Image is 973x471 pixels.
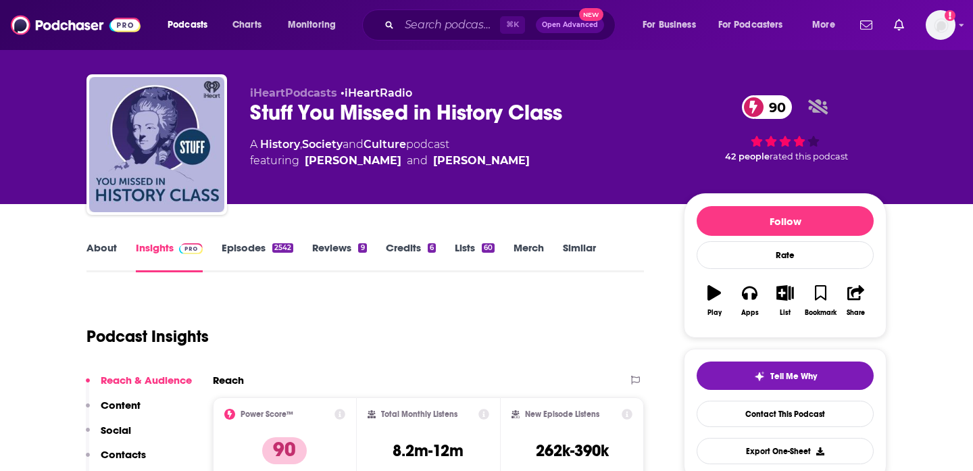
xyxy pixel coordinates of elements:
h2: Reach [213,374,244,387]
a: Similar [563,241,596,272]
span: For Podcasters [718,16,783,34]
a: Show notifications dropdown [855,14,878,36]
a: Society [302,138,343,151]
a: 90 [742,95,793,119]
a: Lists60 [455,241,495,272]
button: open menu [158,14,225,36]
button: List [768,276,803,325]
button: Content [86,399,141,424]
input: Search podcasts, credits, & more... [399,14,500,36]
a: Merch [514,241,544,272]
button: Apps [732,276,767,325]
div: Search podcasts, credits, & more... [375,9,628,41]
div: Rate [697,241,874,269]
button: Follow [697,206,874,236]
img: Podchaser Pro [179,243,203,254]
div: A podcast [250,137,530,169]
span: Logged in as anyalola [926,10,955,40]
img: Stuff You Missed in History Class [89,77,224,212]
button: open menu [709,14,803,36]
span: 42 people [725,151,770,162]
button: Bookmark [803,276,838,325]
span: Open Advanced [542,22,598,28]
div: Bookmark [805,309,837,317]
h2: Power Score™ [241,410,293,419]
h3: 8.2m-12m [393,441,464,461]
h2: Total Monthly Listens [381,410,457,419]
span: For Business [643,16,696,34]
img: User Profile [926,10,955,40]
p: Social [101,424,131,437]
a: iHeartRadio [345,86,412,99]
button: Show profile menu [926,10,955,40]
span: Tell Me Why [770,371,817,382]
h3: 262k-390k [536,441,609,461]
button: Reach & Audience [86,374,192,399]
a: About [86,241,117,272]
h1: Podcast Insights [86,326,209,347]
a: Episodes2542 [222,241,293,272]
div: Share [847,309,865,317]
div: Play [707,309,722,317]
a: Culture [364,138,406,151]
a: InsightsPodchaser Pro [136,241,203,272]
span: Charts [232,16,261,34]
span: Podcasts [168,16,207,34]
a: Charts [224,14,270,36]
img: tell me why sparkle [754,371,765,382]
span: , [300,138,302,151]
a: History [260,138,300,151]
button: open menu [278,14,353,36]
div: 2542 [272,243,293,253]
div: List [780,309,791,317]
div: 6 [428,243,436,253]
p: Contacts [101,448,146,461]
p: 90 [262,437,307,464]
span: featuring [250,153,530,169]
img: Podchaser - Follow, Share and Rate Podcasts [11,12,141,38]
button: Play [697,276,732,325]
a: Contact This Podcast [697,401,874,427]
span: • [341,86,412,99]
div: 9 [358,243,366,253]
button: tell me why sparkleTell Me Why [697,362,874,390]
div: 90 42 peoplerated this podcast [684,86,887,170]
a: Reviews9 [312,241,366,272]
a: Holly Frey [433,153,530,169]
a: Credits6 [386,241,436,272]
a: Tracy V. Wilson [305,153,401,169]
span: More [812,16,835,34]
span: and [407,153,428,169]
span: and [343,138,364,151]
div: Apps [741,309,759,317]
span: Monitoring [288,16,336,34]
button: Share [839,276,874,325]
div: 60 [482,243,495,253]
span: iHeartPodcasts [250,86,337,99]
button: open menu [803,14,852,36]
button: Open AdvancedNew [536,17,604,33]
h2: New Episode Listens [525,410,599,419]
a: Show notifications dropdown [889,14,909,36]
p: Reach & Audience [101,374,192,387]
span: 90 [755,95,793,119]
span: ⌘ K [500,16,525,34]
p: Content [101,399,141,412]
svg: Add a profile image [945,10,955,21]
button: Export One-Sheet [697,438,874,464]
button: Social [86,424,131,449]
span: New [579,8,603,21]
button: open menu [633,14,713,36]
span: rated this podcast [770,151,848,162]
